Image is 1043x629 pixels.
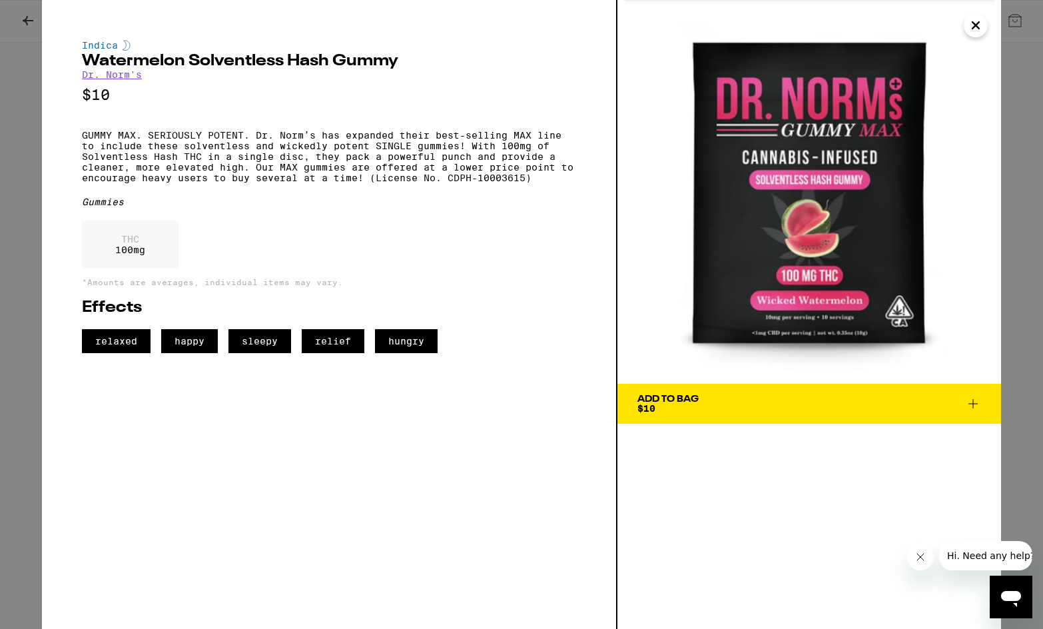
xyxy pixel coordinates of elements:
[964,13,988,37] button: Close
[82,300,576,316] h2: Effects
[161,329,218,353] span: happy
[939,541,1032,570] iframe: Message from company
[990,576,1032,618] iframe: Button to launch messaging window
[82,130,576,183] p: GUMMY MAX. SERIOUSLY POTENT. Dr. Norm’s has expanded their best-selling MAX line to include these...
[82,329,151,353] span: relaxed
[82,69,142,80] a: Dr. Norm's
[82,40,576,51] div: Indica
[82,53,576,69] h2: Watermelon Solventless Hash Gummy
[123,40,131,51] img: indicaColor.svg
[82,278,576,287] p: *Amounts are averages, individual items may vary.
[907,544,934,570] iframe: Close message
[82,87,576,103] p: $10
[637,394,699,404] div: Add To Bag
[637,403,655,414] span: $10
[8,9,96,20] span: Hi. Need any help?
[375,329,438,353] span: hungry
[82,197,576,207] div: Gummies
[617,384,1001,424] button: Add To Bag$10
[302,329,364,353] span: relief
[115,234,145,245] p: THC
[82,221,178,269] div: 100 mg
[228,329,291,353] span: sleepy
